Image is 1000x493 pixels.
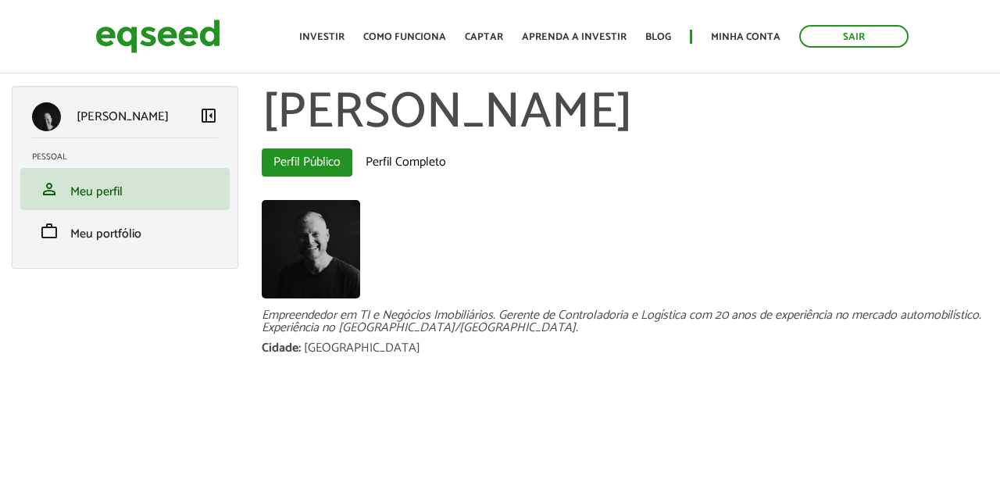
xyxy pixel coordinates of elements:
li: Meu perfil [20,168,230,210]
span: person [40,180,59,198]
div: [GEOGRAPHIC_DATA] [304,342,420,355]
a: Minha conta [711,32,780,42]
a: Ver perfil do usuário. [262,200,360,298]
a: Investir [299,32,345,42]
span: : [298,338,301,359]
a: Como funciona [363,32,446,42]
h1: [PERSON_NAME] [262,86,988,141]
span: work [40,222,59,241]
a: Colapsar menu [199,106,218,128]
img: Foto de Thomas August [262,200,360,298]
h2: Pessoal [32,152,230,162]
span: left_panel_close [199,106,218,125]
a: workMeu portfólio [32,222,218,241]
a: Perfil Público [262,148,352,177]
span: Meu perfil [70,181,123,202]
a: Aprenda a investir [522,32,627,42]
div: Empreendedor em TI e Negócios Imobiliários. Gerente de Controladoria e Logística com 20 anos de e... [262,309,988,334]
a: Captar [465,32,503,42]
a: Sair [799,25,909,48]
li: Meu portfólio [20,210,230,252]
a: Blog [645,32,671,42]
a: personMeu perfil [32,180,218,198]
a: Perfil Completo [354,148,458,177]
p: [PERSON_NAME] [77,109,169,124]
span: Meu portfólio [70,223,141,245]
img: EqSeed [95,16,220,57]
div: Cidade [262,342,304,355]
